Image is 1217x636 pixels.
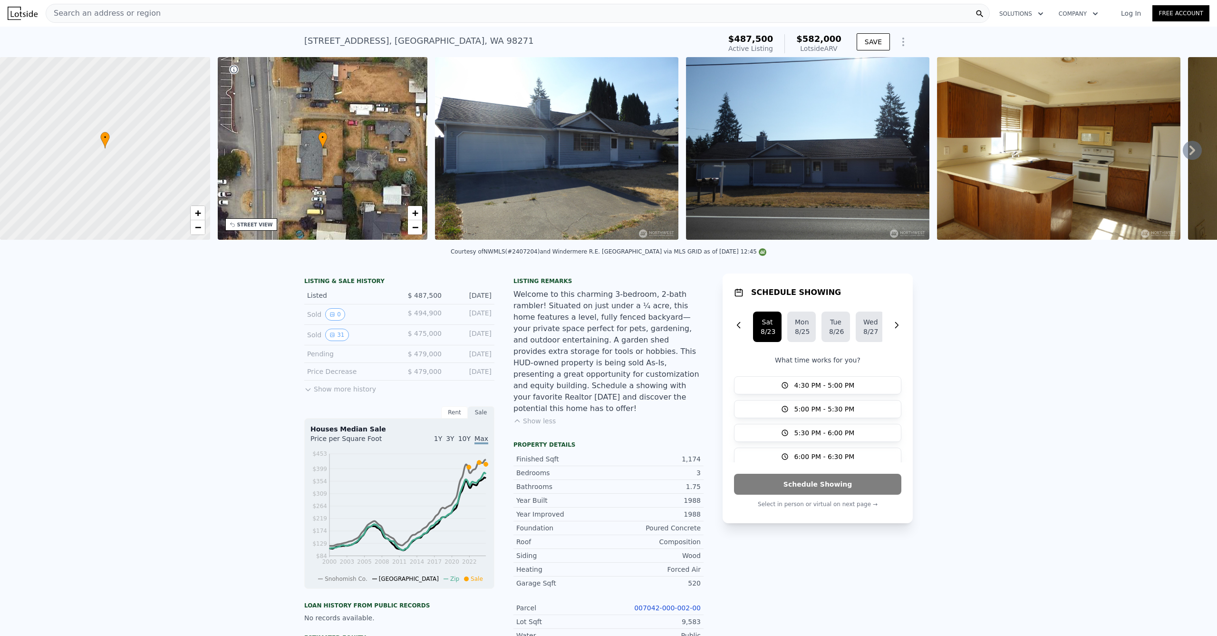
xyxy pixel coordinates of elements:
div: 1.75 [608,482,701,491]
a: Zoom out [191,220,205,235]
div: 1988 [608,509,701,519]
span: 3Y [446,435,454,442]
div: Foundation [516,523,608,533]
div: Pending [307,349,392,359]
button: 6:00 PM - 6:30 PM [734,448,901,466]
div: 1,174 [608,454,701,464]
div: Year Built [516,496,608,505]
a: Zoom out [408,220,422,235]
div: [DATE] [449,291,492,300]
div: 1988 [608,496,701,505]
div: 9,583 [608,617,701,626]
div: Wed [863,317,877,327]
div: Roof [516,537,608,547]
div: Rent [441,406,468,419]
div: [STREET_ADDRESS] , [GEOGRAPHIC_DATA] , WA 98271 [304,34,534,48]
div: Heating [516,565,608,574]
img: Sale: 167311184 Parcel: 103580281 [686,57,929,240]
div: [DATE] [449,349,492,359]
a: Zoom in [408,206,422,220]
div: Tue [829,317,842,327]
div: Garage Sqft [516,578,608,588]
span: $ 479,000 [408,368,442,375]
span: 5:30 PM - 6:00 PM [794,428,855,438]
div: Year Improved [516,509,608,519]
h1: SCHEDULE SHOWING [751,287,841,298]
a: Free Account [1152,5,1209,21]
span: Zip [450,576,459,582]
span: 5:00 PM - 5:30 PM [794,404,855,414]
button: 4:30 PM - 5:00 PM [734,376,901,394]
tspan: $453 [312,450,327,457]
div: Loan history from public records [304,602,494,609]
div: Sold [307,308,392,321]
span: [GEOGRAPHIC_DATA] [379,576,439,582]
div: No records available. [304,613,494,623]
div: • [318,132,328,148]
span: − [194,221,201,233]
div: 3 [608,468,701,478]
div: STREET VIEW [237,221,273,228]
img: Lotside [8,7,38,20]
div: Parcel [516,603,608,613]
button: Show Options [894,32,913,51]
tspan: 2022 [462,558,477,565]
div: Houses Median Sale [310,424,488,434]
tspan: 2005 [357,558,372,565]
img: Sale: 167311184 Parcel: 103580281 [937,57,1180,240]
button: Company [1051,5,1106,22]
span: Active Listing [728,45,773,52]
tspan: 2014 [410,558,425,565]
tspan: $129 [312,540,327,547]
span: 4:30 PM - 5:00 PM [794,381,855,390]
div: Lotside ARV [796,44,841,53]
div: Sale [468,406,494,419]
div: Composition [608,537,701,547]
div: 8/23 [761,327,774,336]
button: 5:00 PM - 5:30 PM [734,400,901,418]
button: SAVE [857,33,890,50]
button: Show less [513,416,556,426]
tspan: 2011 [392,558,407,565]
div: Mon [795,317,808,327]
span: Search an address or region [46,8,161,19]
span: Sale [471,576,483,582]
button: View historical data [325,308,345,321]
div: LISTING & SALE HISTORY [304,277,494,287]
span: + [412,207,418,219]
span: $ 487,500 [408,292,442,299]
button: Solutions [992,5,1051,22]
button: Mon8/25 [787,312,816,342]
div: Poured Concrete [608,523,701,533]
div: [DATE] [449,308,492,321]
span: $487,500 [728,34,773,44]
div: [DATE] [449,329,492,341]
span: Max [474,435,488,444]
div: Sat [761,317,774,327]
div: 8/25 [795,327,808,336]
button: Schedule Showing [734,474,901,495]
a: 007042-000-002-00 [634,604,701,612]
tspan: $264 [312,503,327,509]
div: [DATE] [449,367,492,376]
span: 6:00 PM - 6:30 PM [794,452,855,461]
div: Lot Sqft [516,617,608,626]
div: Wood [608,551,701,560]
span: $582,000 [796,34,841,44]
tspan: $174 [312,528,327,534]
span: $ 479,000 [408,350,442,358]
button: View historical data [325,329,348,341]
div: Welcome to this charming 3-bedroom, 2-bath rambler! Situated on just under a ¼ acre, this home fe... [513,289,704,414]
div: Property details [513,441,704,449]
div: 520 [608,578,701,588]
p: What time works for you? [734,355,901,365]
span: • [100,133,110,142]
a: Zoom in [191,206,205,220]
div: Courtesy of NWMLS (#2407204) and Windermere R.E. [GEOGRAPHIC_DATA] via MLS GRID as of [DATE] 12:45 [451,248,766,255]
button: 5:30 PM - 6:00 PM [734,424,901,442]
div: Price Decrease [307,367,392,376]
button: Show more history [304,381,376,394]
tspan: $219 [312,515,327,522]
img: NWMLS Logo [759,248,766,256]
div: Bedrooms [516,468,608,478]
